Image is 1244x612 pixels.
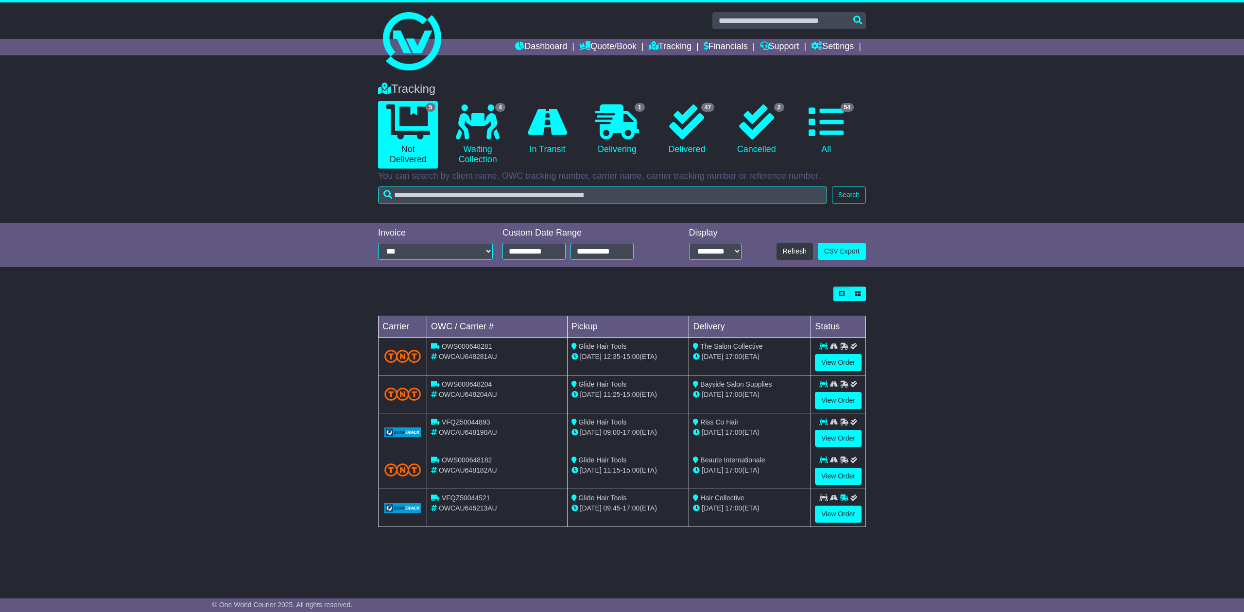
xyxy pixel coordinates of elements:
span: [DATE] [702,428,723,436]
span: 5 [426,103,436,112]
div: - (ETA) [571,352,685,362]
a: 5 Not Delivered [378,101,438,169]
p: You can search by client name, OWC tracking number, carrier name, carrier tracking number or refe... [378,171,866,182]
span: [DATE] [702,353,723,360]
span: 11:15 [604,466,621,474]
div: (ETA) [693,427,807,438]
span: 2 [774,103,784,112]
a: View Order [815,430,862,447]
div: Tracking [373,82,871,96]
a: 54 All [796,101,856,158]
span: Glide Hair Tools [579,494,627,502]
a: Settings [811,39,854,55]
span: 15:00 [622,391,639,398]
span: 17:00 [725,391,742,398]
img: TNT_Domestic.png [384,463,421,476]
a: Support [760,39,799,55]
span: 11:25 [604,391,621,398]
span: Glide Hair Tools [579,380,627,388]
a: Dashboard [515,39,567,55]
img: GetCarrierServiceLogo [384,503,421,513]
span: Bayside Salon Supplies [700,380,772,388]
span: 1 [635,103,645,112]
div: Custom Date Range [502,228,658,238]
a: 4 Waiting Collection [448,101,507,169]
a: 2 Cancelled [726,101,786,158]
div: - (ETA) [571,390,685,400]
span: 54 [841,103,854,112]
div: - (ETA) [571,465,685,476]
span: OWCAU648182AU [439,466,497,474]
a: In Transit [518,101,577,158]
span: Riss Co Hair [700,418,739,426]
td: Delivery [689,316,811,338]
span: 17:00 [622,504,639,512]
span: Glide Hair Tools [579,342,627,350]
span: 47 [701,103,714,112]
span: [DATE] [580,353,602,360]
div: - (ETA) [571,503,685,513]
img: TNT_Domestic.png [384,388,421,401]
td: Status [811,316,866,338]
span: The Salon Collective [700,342,762,350]
div: (ETA) [693,390,807,400]
span: 17:00 [725,428,742,436]
span: 12:35 [604,353,621,360]
span: 17:00 [725,466,742,474]
td: OWC / Carrier # [427,316,568,338]
span: [DATE] [702,504,723,512]
a: View Order [815,392,862,409]
td: Carrier [379,316,427,338]
span: OWCAU646213AU [439,504,497,512]
a: 1 Delivering [587,101,647,158]
button: Refresh [777,243,813,260]
div: (ETA) [693,352,807,362]
span: Glide Hair Tools [579,418,627,426]
span: OWCAU648281AU [439,353,497,360]
span: © One World Courier 2025. All rights reserved. [212,601,353,609]
span: 09:00 [604,428,621,436]
td: Pickup [567,316,689,338]
span: 17:00 [725,504,742,512]
a: View Order [815,354,862,371]
div: Display [689,228,742,238]
a: View Order [815,468,862,485]
div: - (ETA) [571,427,685,438]
a: View Order [815,506,862,523]
a: Financials [704,39,748,55]
div: Invoice [378,228,493,238]
span: OWS000648281 [442,342,492,350]
span: Hair Collective [700,494,744,502]
span: 15:00 [622,466,639,474]
span: [DATE] [702,466,723,474]
span: 09:45 [604,504,621,512]
a: Quote/Book [579,39,637,55]
img: TNT_Domestic.png [384,350,421,363]
span: Beaute Internationale [700,456,765,464]
span: [DATE] [702,391,723,398]
div: (ETA) [693,503,807,513]
span: [DATE] [580,466,602,474]
a: 47 Delivered [657,101,717,158]
span: OWS000648204 [442,380,492,388]
a: Tracking [649,39,691,55]
span: 17:00 [725,353,742,360]
span: 4 [495,103,505,112]
button: Search [832,187,866,204]
span: 15:00 [622,353,639,360]
span: OWCAU648204AU [439,391,497,398]
div: (ETA) [693,465,807,476]
span: 17:00 [622,428,639,436]
span: Glide Hair Tools [579,456,627,464]
span: [DATE] [580,504,602,512]
span: OWCAU648190AU [439,428,497,436]
span: [DATE] [580,391,602,398]
span: VFQZ50044521 [442,494,490,502]
a: CSV Export [818,243,866,260]
img: GetCarrierServiceLogo [384,427,421,437]
span: VFQZ50044893 [442,418,490,426]
span: [DATE] [580,428,602,436]
span: OWS000648182 [442,456,492,464]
